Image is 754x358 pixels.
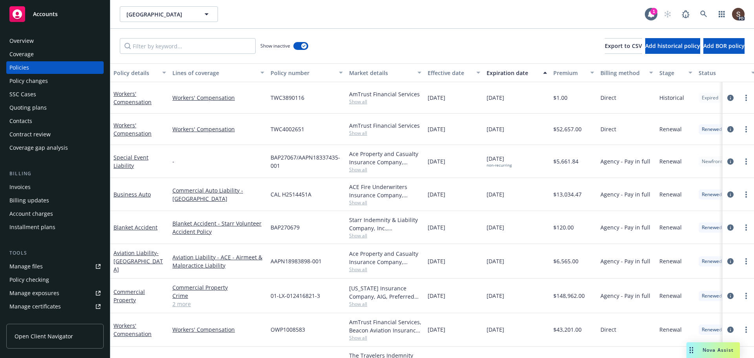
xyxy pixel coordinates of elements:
[428,292,445,300] span: [DATE]
[113,191,151,198] a: Business Auto
[732,8,745,20] img: photo
[659,223,682,231] span: Renewal
[553,69,586,77] div: Premium
[487,69,538,77] div: Expiration date
[659,292,682,300] span: Renewal
[428,257,445,265] span: [DATE]
[9,300,61,313] div: Manage certificates
[714,6,730,22] a: Switch app
[172,292,264,300] a: Crime
[113,224,157,231] a: Blanket Accident
[271,94,304,102] span: TWC3890116
[6,3,104,25] a: Accounts
[172,219,264,236] a: Blanket Accident - Starr Volunteer Accident Policy
[741,190,751,199] a: more
[349,121,421,130] div: AmTrust Financial Services
[120,38,256,54] input: Filter by keyword...
[6,101,104,114] a: Quoting plans
[600,223,650,231] span: Agency - Pay in full
[726,223,735,232] a: circleInformation
[271,125,304,133] span: TWC4002651
[659,190,682,198] span: Renewal
[172,253,264,270] a: Aviation Liability - ACE - Airmeet & Malpractice Liability
[172,325,264,334] a: Workers' Compensation
[9,35,34,47] div: Overview
[428,125,445,133] span: [DATE]
[349,150,421,166] div: Ace Property and Casualty Insurance Company, [PERSON_NAME] & [PERSON_NAME] Insurance Agency Inc.,...
[726,190,735,199] a: circleInformation
[645,42,700,50] span: Add historical policy
[487,223,504,231] span: [DATE]
[553,157,578,165] span: $5,661.84
[6,274,104,286] a: Policy checking
[487,190,504,198] span: [DATE]
[9,287,59,299] div: Manage exposures
[349,69,413,77] div: Market details
[9,260,43,273] div: Manage files
[9,75,48,87] div: Policy changes
[686,342,696,358] div: Drag to move
[428,223,445,231] span: [DATE]
[550,63,597,82] button: Premium
[600,157,650,165] span: Agency - Pay in full
[659,94,684,102] span: Historical
[6,300,104,313] a: Manage certificates
[9,181,31,193] div: Invoices
[349,318,421,334] div: AmTrust Financial Services, Beacon Aviation Insurance Services, Beacon Aviation Insurance Services
[349,199,421,206] span: Show all
[15,332,73,340] span: Open Client Navigator
[741,157,751,166] a: more
[600,190,650,198] span: Agency - Pay in full
[487,292,504,300] span: [DATE]
[659,325,682,334] span: Renewal
[349,334,421,341] span: Show all
[9,88,36,101] div: SSC Cases
[271,69,334,77] div: Policy number
[271,257,322,265] span: AAPN18983898-001
[113,90,152,106] a: Workers' Compensation
[726,125,735,134] a: circleInformation
[702,326,722,333] span: Renewed
[600,292,650,300] span: Agency - Pay in full
[487,154,512,168] span: [DATE]
[9,141,68,154] div: Coverage gap analysis
[741,325,751,334] a: more
[741,93,751,103] a: more
[686,342,740,358] button: Nova Assist
[271,153,343,170] span: BAP27067/AAPN18337435-001
[428,325,445,334] span: [DATE]
[659,125,682,133] span: Renewal
[702,158,752,165] span: Newfront not renewing
[9,194,49,207] div: Billing updates
[172,94,264,102] a: Workers' Compensation
[553,190,582,198] span: $13,034.47
[349,250,421,266] div: Ace Property and Casualty Insurance Company, [PERSON_NAME] & [PERSON_NAME] Insurance Agency Inc.
[9,48,34,61] div: Coverage
[9,115,32,127] div: Contacts
[600,125,616,133] span: Direct
[6,75,104,87] a: Policy changes
[6,221,104,233] a: Installment plans
[702,191,722,198] span: Renewed
[553,125,582,133] span: $52,657.00
[110,63,169,82] button: Policy details
[9,128,51,141] div: Contract review
[553,292,585,300] span: $148,962.00
[113,249,163,273] a: Aviation Liability
[6,194,104,207] a: Billing updates
[741,291,751,301] a: more
[699,69,747,77] div: Status
[113,69,157,77] div: Policy details
[696,6,712,22] a: Search
[487,325,504,334] span: [DATE]
[271,223,300,231] span: BAP270679
[487,125,504,133] span: [DATE]
[271,292,320,300] span: 01-LX-012416821-3
[271,325,305,334] span: OWP1008583
[9,274,49,286] div: Policy checking
[702,94,718,101] span: Expired
[600,69,644,77] div: Billing method
[6,141,104,154] a: Coverage gap analysis
[553,223,574,231] span: $120.00
[6,314,104,326] a: Manage claims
